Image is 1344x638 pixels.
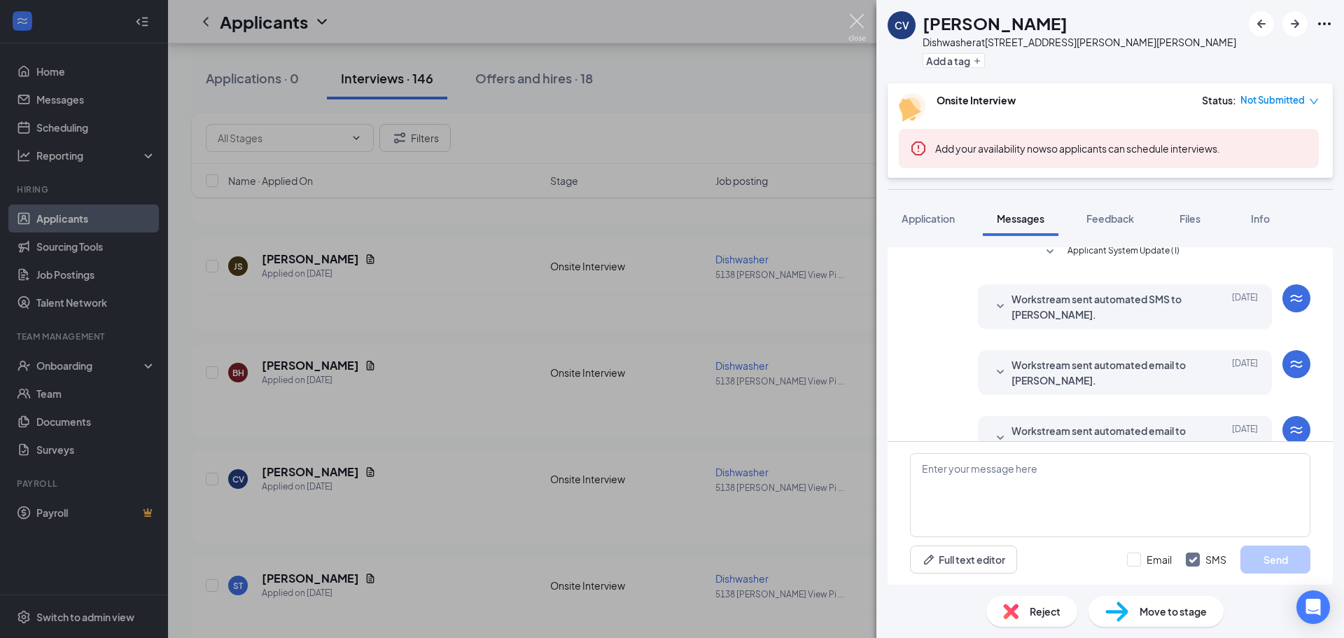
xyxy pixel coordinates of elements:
[1011,357,1195,388] span: Workstream sent automated email to [PERSON_NAME].
[1296,590,1330,624] div: Open Intercom Messenger
[1067,244,1179,261] span: Applicant System Update (1)
[992,298,1009,315] svg: SmallChevronDown
[895,18,909,32] div: CV
[1011,423,1195,454] span: Workstream sent automated email to [PERSON_NAME].
[923,11,1067,35] h1: [PERSON_NAME]
[902,212,955,225] span: Application
[935,142,1220,155] span: so applicants can schedule interviews.
[935,141,1046,155] button: Add your availability now
[1249,11,1274,36] button: ArrowLeftNew
[923,53,985,68] button: PlusAdd a tag
[922,553,936,567] svg: Pen
[1316,15,1333,32] svg: Ellipses
[1179,212,1200,225] span: Files
[1288,356,1305,373] svg: WorkstreamLogo
[1309,97,1319,106] span: down
[973,57,981,65] svg: Plus
[1287,15,1303,32] svg: ArrowRight
[1232,357,1258,388] span: [DATE]
[1011,291,1195,322] span: Workstream sent automated SMS to [PERSON_NAME].
[1042,244,1179,261] button: SmallChevronDownApplicant System Update (1)
[1140,604,1207,619] span: Move to stage
[1232,423,1258,454] span: [DATE]
[910,546,1017,574] button: Full text editorPen
[1086,212,1134,225] span: Feedback
[923,35,1236,49] div: Dishwasher at [STREET_ADDRESS][PERSON_NAME][PERSON_NAME]
[1030,604,1060,619] span: Reject
[1288,290,1305,307] svg: WorkstreamLogo
[910,140,927,157] svg: Error
[997,212,1044,225] span: Messages
[1202,93,1236,107] div: Status :
[1240,93,1305,107] span: Not Submitted
[992,430,1009,447] svg: SmallChevronDown
[1251,212,1270,225] span: Info
[937,94,1016,106] b: Onsite Interview
[992,364,1009,381] svg: SmallChevronDown
[1282,11,1308,36] button: ArrowRight
[1232,291,1258,322] span: [DATE]
[1288,422,1305,438] svg: WorkstreamLogo
[1253,15,1270,32] svg: ArrowLeftNew
[1240,546,1310,574] button: Send
[1042,244,1058,261] svg: SmallChevronDown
